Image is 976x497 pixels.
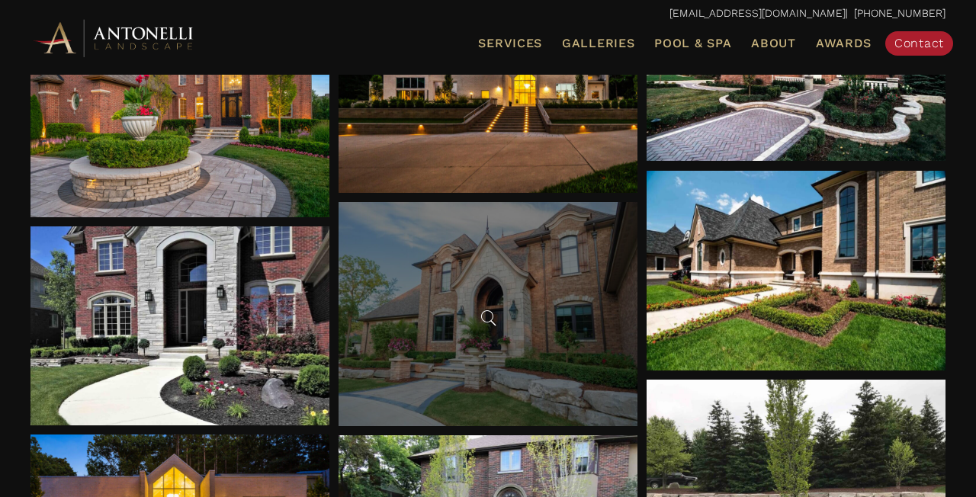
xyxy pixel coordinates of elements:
[810,34,878,53] a: Awards
[894,36,944,50] span: Contact
[654,36,731,50] span: Pool & Spa
[885,31,953,56] a: Contact
[745,34,802,53] a: About
[669,7,846,19] a: [EMAIL_ADDRESS][DOMAIN_NAME]
[648,34,737,53] a: Pool & Spa
[751,37,796,50] span: About
[30,4,945,24] p: | [PHONE_NUMBER]
[556,34,640,53] a: Galleries
[30,17,198,59] img: Antonelli Horizontal Logo
[816,36,872,50] span: Awards
[562,36,634,50] span: Galleries
[478,37,542,50] span: Services
[472,34,548,53] a: Services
